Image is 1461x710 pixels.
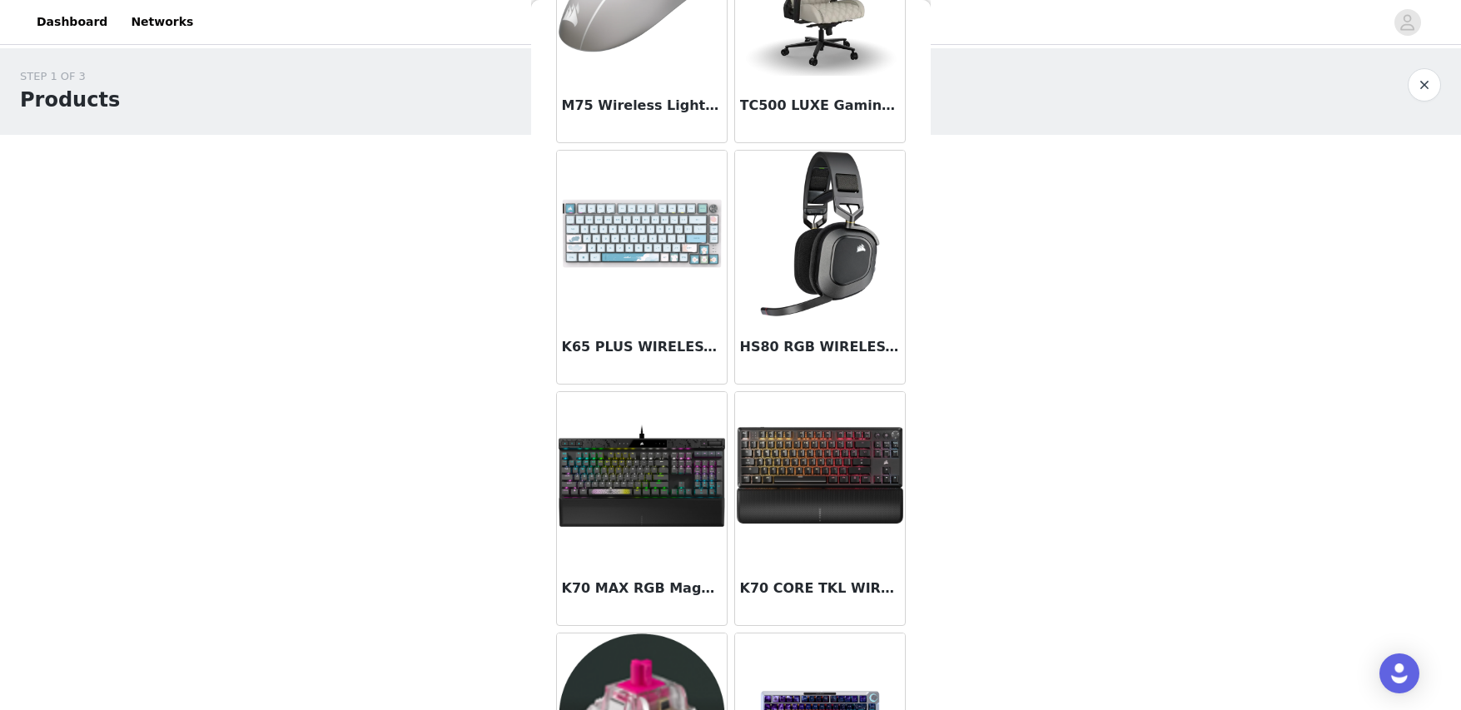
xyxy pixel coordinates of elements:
[740,96,900,116] h3: TC500 LUXE Gaming Chair
[740,337,900,357] h3: HS80 RGB WIRELESS Premium Gaming Headset
[737,392,903,559] img: K70 CORE TKL WIRELESS Gaming Keyboard
[737,151,903,317] img: HS80 RGB WIRELESS Premium Gaming Headset
[562,96,722,116] h3: M75 Wireless Lightweight RGB Apple Gaming Mouse
[1379,653,1419,693] div: Open Intercom Messenger
[1399,9,1415,36] div: avatar
[27,3,117,41] a: Dashboard
[562,337,722,357] h3: K65 PLUS WIRELESS - CCL Artist Series
[559,392,725,559] img: K70 MAX RGB Magnetic-Mechanical Gaming Keyboard
[562,578,722,598] h3: K70 MAX RGB Magnetic-Mechanical Gaming Keyboard
[559,151,725,317] img: K65 PLUS WIRELESS - CCL Artist Series
[740,578,900,598] h3: K70 CORE TKL WIRELESS Gaming Keyboard
[121,3,203,41] a: Networks
[20,85,120,115] h1: Products
[20,68,120,85] div: STEP 1 OF 3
